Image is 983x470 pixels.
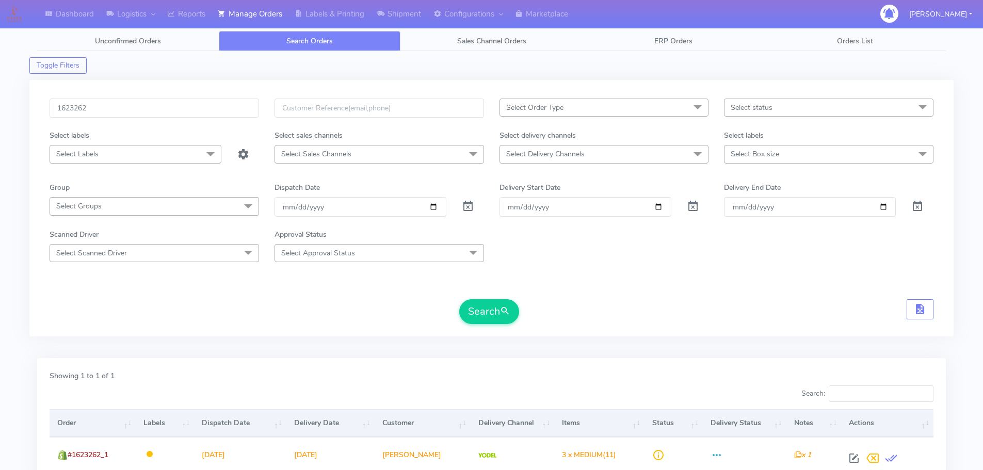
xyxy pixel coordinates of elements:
span: Select Groups [56,201,102,211]
label: Approval Status [275,229,327,240]
span: Select Sales Channels [281,149,351,159]
input: Search: [829,385,933,402]
span: Select Scanned Driver [56,248,127,258]
button: [PERSON_NAME] [901,4,980,25]
img: shopify.png [57,450,68,460]
label: Dispatch Date [275,182,320,193]
th: Dispatch Date: activate to sort column ascending [194,409,286,437]
ul: Tabs [37,31,946,51]
th: Delivery Status: activate to sort column ascending [703,409,786,437]
span: Select Labels [56,149,99,159]
th: Delivery Date: activate to sort column ascending [286,409,375,437]
label: Scanned Driver [50,229,99,240]
label: Group [50,182,70,193]
span: Orders List [837,36,873,46]
input: Order Id [50,99,259,118]
th: Labels: activate to sort column ascending [136,409,194,437]
span: ERP Orders [654,36,692,46]
button: Toggle Filters [29,57,87,74]
span: Search Orders [286,36,333,46]
th: Notes: activate to sort column ascending [786,409,841,437]
label: Select labels [724,130,764,141]
label: Delivery Start Date [499,182,560,193]
span: Select Approval Status [281,248,355,258]
th: Customer: activate to sort column ascending [375,409,471,437]
label: Showing 1 to 1 of 1 [50,370,115,381]
img: Yodel [478,453,496,458]
label: Select delivery channels [499,130,576,141]
span: Select Order Type [506,103,563,112]
input: Customer Reference(email,phone) [275,99,484,118]
th: Delivery Channel: activate to sort column ascending [471,409,554,437]
th: Status: activate to sort column ascending [644,409,703,437]
span: Select Box size [731,149,779,159]
span: (11) [562,450,616,460]
th: Order: activate to sort column ascending [50,409,136,437]
span: Sales Channel Orders [457,36,526,46]
span: 3 x MEDIUM [562,450,603,460]
span: #1623262_1 [68,450,108,460]
span: Select Delivery Channels [506,149,585,159]
th: Items: activate to sort column ascending [554,409,644,437]
label: Search: [801,385,933,402]
button: Search [459,299,519,324]
span: Unconfirmed Orders [95,36,161,46]
i: x 1 [794,450,811,460]
label: Select sales channels [275,130,343,141]
label: Delivery End Date [724,182,781,193]
span: Select status [731,103,772,112]
label: Select labels [50,130,89,141]
th: Actions: activate to sort column ascending [841,409,933,437]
